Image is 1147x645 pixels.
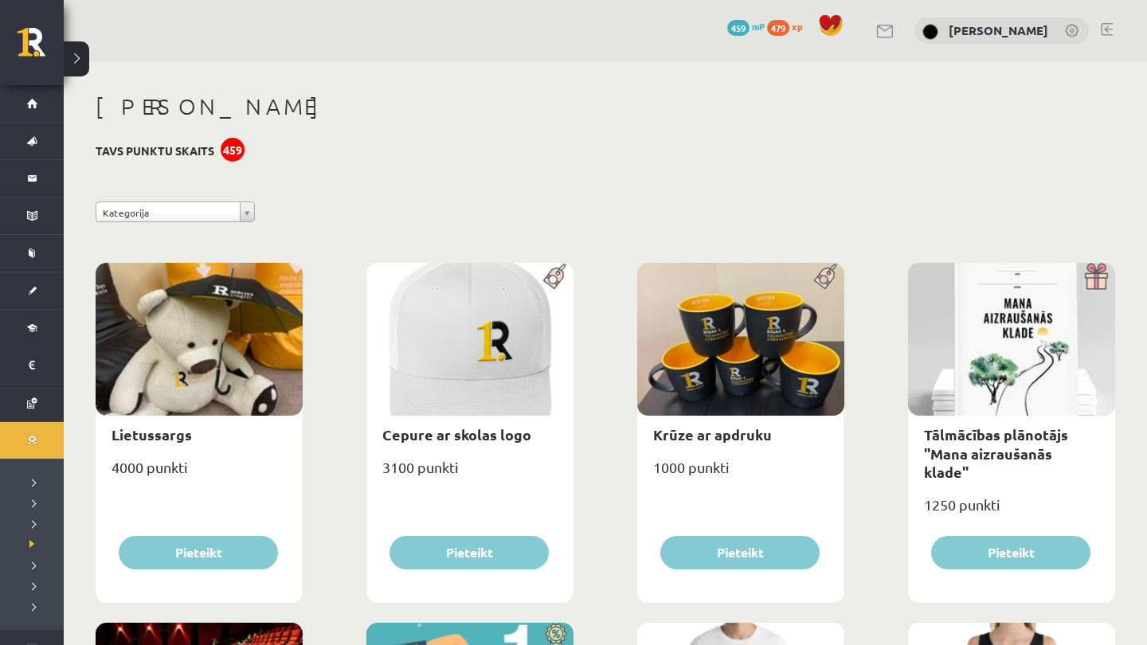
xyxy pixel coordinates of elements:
span: xp [792,20,802,33]
a: Tālmācības plānotājs "Mana aizraušanās klade" [924,425,1068,481]
h1: [PERSON_NAME] [96,93,1115,120]
div: 4000 punkti [96,454,303,494]
span: Kategorija [103,202,233,223]
a: 459 mP [727,20,765,33]
div: 1250 punkti [908,491,1115,531]
div: 3100 punkti [366,454,573,494]
button: Pieteikt [119,536,278,569]
a: Cepure ar skolas logo [382,425,531,444]
a: Krūze ar apdruku [653,425,772,444]
h3: Tavs punktu skaits [96,144,214,158]
a: Lietussargs [112,425,192,444]
span: 479 [767,20,789,36]
a: Rīgas 1. Tālmācības vidusskola [18,28,64,68]
button: Pieteikt [390,536,549,569]
img: Populāra prece [538,263,573,290]
img: Dāvana ar pārsteigumu [1079,263,1115,290]
img: Amanda Solvita Hodasēviča [922,24,938,40]
img: Populāra prece [808,263,844,290]
button: Pieteikt [660,536,820,569]
span: 459 [727,20,750,36]
a: Kategorija [96,201,255,222]
span: mP [752,20,765,33]
div: 1000 punkti [637,454,844,494]
a: [PERSON_NAME] [949,22,1048,38]
button: Pieteikt [931,536,1090,569]
a: 479 xp [767,20,810,33]
div: 459 [221,138,245,162]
